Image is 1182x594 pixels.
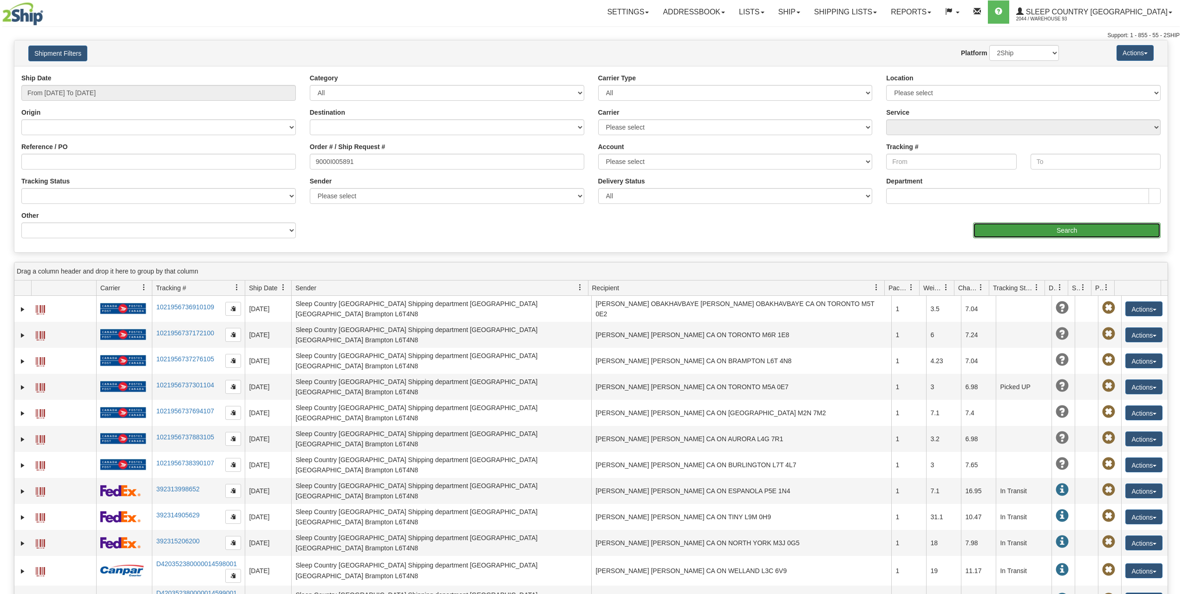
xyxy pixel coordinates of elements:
a: D420352380000014598001 [156,560,237,568]
img: 20 - Canada Post [100,407,146,418]
td: 1 [891,400,926,426]
a: 1021956738390107 [156,459,214,467]
td: 7.04 [961,296,996,322]
label: Tracking Status [21,176,70,186]
button: Actions [1125,563,1162,578]
span: Weight [923,283,943,293]
td: Sleep Country [GEOGRAPHIC_DATA] Shipping department [GEOGRAPHIC_DATA] [GEOGRAPHIC_DATA] Brampton ... [291,374,591,400]
a: Label [36,431,45,446]
a: 1021956737276105 [156,355,214,363]
a: Delivery Status filter column settings [1052,280,1068,295]
span: Pickup Not Assigned [1102,535,1115,548]
label: Delivery Status [598,176,645,186]
td: 7.98 [961,530,996,556]
button: Copy to clipboard [225,536,241,550]
label: Other [21,211,39,220]
a: Settings [600,0,656,24]
td: [DATE] [245,478,291,504]
a: Label [36,405,45,420]
td: Sleep Country [GEOGRAPHIC_DATA] Shipping department [GEOGRAPHIC_DATA] [GEOGRAPHIC_DATA] Brampton ... [291,478,591,504]
button: Copy to clipboard [225,510,241,524]
a: Label [36,457,45,472]
td: Sleep Country [GEOGRAPHIC_DATA] Shipping department [GEOGRAPHIC_DATA] [GEOGRAPHIC_DATA] Brampton ... [291,530,591,556]
span: Unknown [1056,353,1069,366]
label: Order # / Ship Request # [310,142,385,151]
a: Label [36,327,45,342]
span: Unknown [1056,301,1069,314]
span: Pickup Not Assigned [1102,457,1115,470]
label: Carrier Type [598,73,636,83]
td: 1 [891,374,926,400]
button: Actions [1125,301,1162,316]
button: Copy to clipboard [225,302,241,316]
input: Search [973,222,1161,238]
td: [PERSON_NAME] [PERSON_NAME] CA ON NORTH YORK M3J 0G5 [591,530,891,556]
a: 1021956737694107 [156,407,214,415]
span: Pickup Not Assigned [1102,509,1115,522]
td: [DATE] [245,296,291,322]
td: 11.17 [961,556,996,586]
button: Shipment Filters [28,46,87,61]
button: Actions [1125,327,1162,342]
span: Tracking Status [993,283,1033,293]
a: Label [36,483,45,498]
td: [PERSON_NAME] [PERSON_NAME] CA ON WELLAND L3C 6V9 [591,556,891,586]
label: Tracking # [886,142,918,151]
span: Unknown [1056,379,1069,392]
td: 6 [926,322,961,348]
button: Copy to clipboard [225,458,241,472]
td: In Transit [996,478,1051,504]
span: Pickup Not Assigned [1102,483,1115,496]
span: Sleep Country [GEOGRAPHIC_DATA] [1024,8,1168,16]
td: 10.47 [961,504,996,530]
td: 6.98 [961,374,996,400]
div: Support: 1 - 855 - 55 - 2SHIP [2,32,1180,39]
span: Packages [888,283,908,293]
a: Expand [18,305,27,314]
img: 20 - Canada Post [100,329,146,340]
td: 1 [891,348,926,374]
td: Sleep Country [GEOGRAPHIC_DATA] Shipping department [GEOGRAPHIC_DATA] [GEOGRAPHIC_DATA] Brampton ... [291,426,591,452]
a: Expand [18,357,27,366]
td: 7.04 [961,348,996,374]
td: 3.2 [926,426,961,452]
a: Label [36,301,45,316]
td: [DATE] [245,348,291,374]
a: 392313998652 [156,485,199,493]
span: Unknown [1056,327,1069,340]
span: Tracking # [156,283,186,293]
span: In Transit [1056,535,1069,548]
label: Carrier [598,108,620,117]
a: 1021956737883105 [156,433,214,441]
img: 2 - FedEx Express® [100,485,141,496]
td: [DATE] [245,322,291,348]
td: [PERSON_NAME] [PERSON_NAME] CA ON TINY L9M 0H9 [591,504,891,530]
button: Copy to clipboard [225,432,241,446]
td: Sleep Country [GEOGRAPHIC_DATA] Shipping department [GEOGRAPHIC_DATA] [GEOGRAPHIC_DATA] Brampton ... [291,348,591,374]
span: In Transit [1056,483,1069,496]
span: Pickup Not Assigned [1102,431,1115,444]
td: Sleep Country [GEOGRAPHIC_DATA] Shipping department [GEOGRAPHIC_DATA] [GEOGRAPHIC_DATA] Brampton ... [291,556,591,586]
td: [DATE] [245,530,291,556]
a: Recipient filter column settings [869,280,884,295]
button: Actions [1125,353,1162,368]
td: 16.95 [961,478,996,504]
img: 20 - Canada Post [100,459,146,470]
a: Tracking Status filter column settings [1029,280,1045,295]
a: Expand [18,409,27,418]
td: [DATE] [245,452,291,478]
span: Recipient [592,283,619,293]
a: Expand [18,435,27,444]
img: 2 - FedEx Express® [100,511,141,522]
input: To [1031,154,1161,170]
button: Actions [1117,45,1154,61]
td: 7.1 [926,400,961,426]
img: 20 - Canada Post [100,433,146,444]
a: 1021956736910109 [156,303,214,311]
td: Sleep Country [GEOGRAPHIC_DATA] Shipping department [GEOGRAPHIC_DATA] [GEOGRAPHIC_DATA] Brampton ... [291,504,591,530]
label: Category [310,73,338,83]
td: 19 [926,556,961,586]
td: 6.98 [961,426,996,452]
button: Copy to clipboard [225,569,241,583]
span: Delivery Status [1049,283,1057,293]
